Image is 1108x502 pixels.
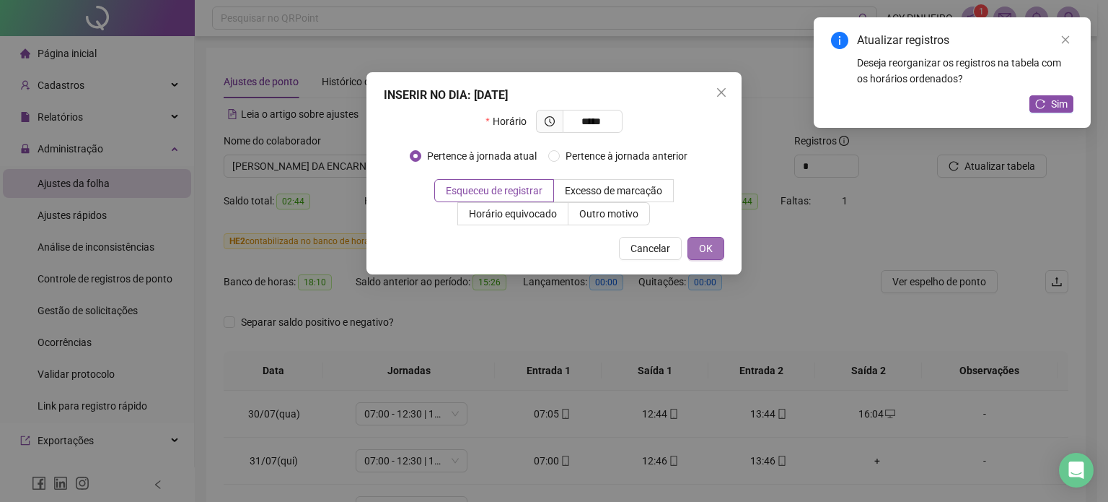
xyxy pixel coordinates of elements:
[446,185,542,196] span: Esqueceu de registrar
[831,32,848,49] span: info-circle
[1051,96,1068,112] span: Sim
[630,241,670,256] span: Cancelar
[699,241,713,256] span: OK
[1035,99,1045,109] span: reload
[565,185,662,196] span: Excesso de marcação
[857,55,1073,87] div: Deseja reorganizar os registros na tabela com os horários ordenados?
[545,116,555,126] span: clock-circle
[485,110,535,133] label: Horário
[710,81,733,104] button: Close
[619,237,682,260] button: Cancelar
[687,237,724,260] button: OK
[384,87,724,104] div: INSERIR NO DIA : [DATE]
[579,208,638,220] span: Outro motivo
[1029,95,1073,113] button: Sim
[1060,35,1070,45] span: close
[1059,453,1094,488] div: Open Intercom Messenger
[421,148,542,164] span: Pertence à jornada atual
[857,32,1073,49] div: Atualizar registros
[716,87,727,98] span: close
[560,148,693,164] span: Pertence à jornada anterior
[1058,32,1073,48] a: Close
[469,208,557,220] span: Horário equivocado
